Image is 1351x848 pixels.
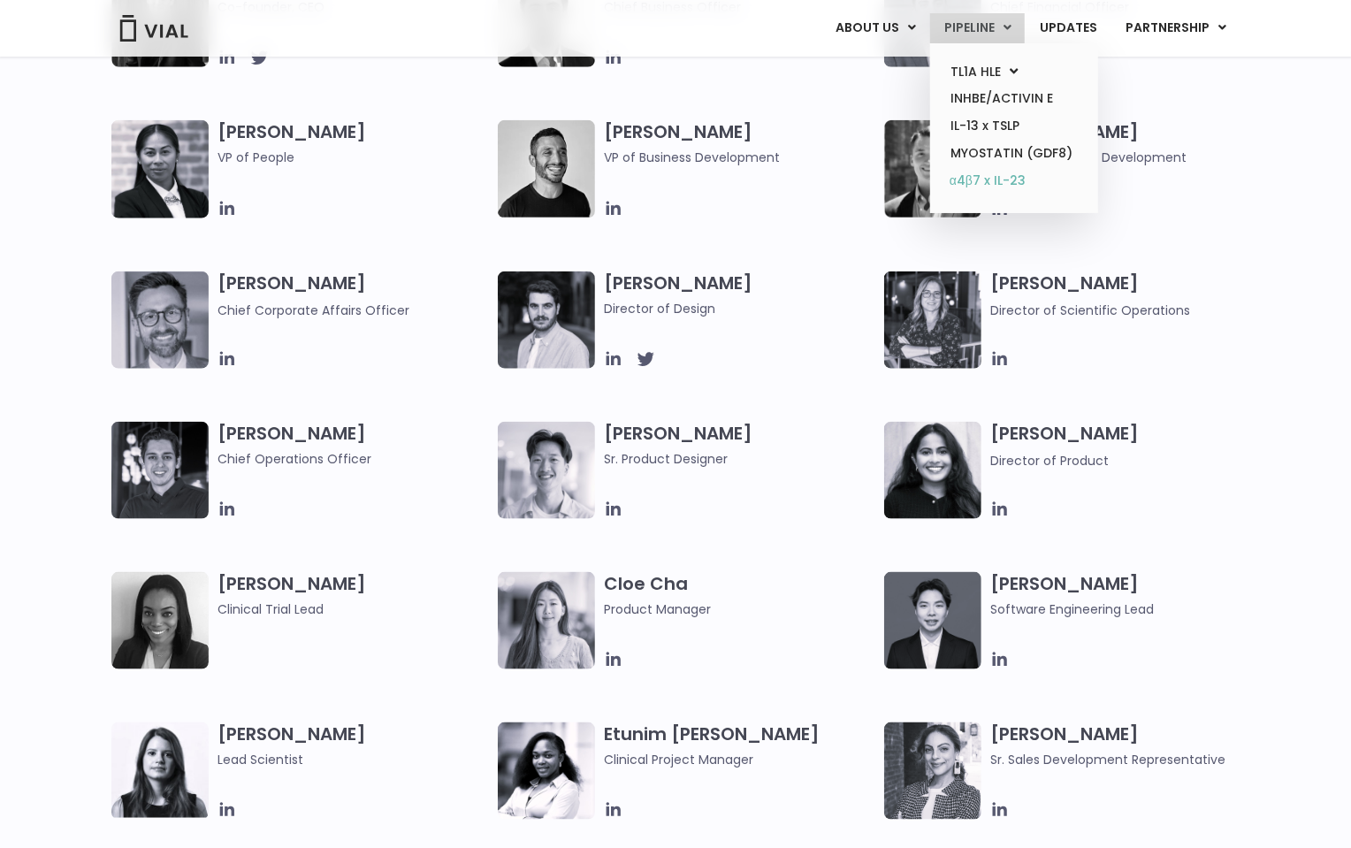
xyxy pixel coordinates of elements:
span: Sr. Product Designer [604,449,875,469]
h3: [PERSON_NAME] [604,271,875,318]
h3: [PERSON_NAME] [218,120,489,193]
img: Headshot of smiling woman named Sarah [884,271,981,369]
h3: [PERSON_NAME] [990,120,1262,167]
img: Headshot of smiling woman named Elia [111,722,209,818]
img: A black and white photo of a man smiling. [498,120,595,218]
img: Smiling woman named Dhruba [884,422,981,519]
img: Paolo-M [111,271,209,369]
a: TL1A HLEMenu Toggle [936,58,1091,86]
h3: [PERSON_NAME] [990,271,1262,320]
span: Chief Corporate Affairs Officer [218,302,409,319]
a: PARTNERSHIPMenu Toggle [1111,13,1240,43]
img: A black and white photo of a woman smiling. [111,572,209,669]
span: Director of Design [604,299,875,318]
span: Director of Scientific Operations [990,302,1190,319]
a: MYOSTATIN (GDF8) [936,140,1091,167]
h3: [PERSON_NAME] [990,722,1262,769]
h3: [PERSON_NAME] [218,572,489,619]
img: A black and white photo of a smiling man in a suit at ARVO 2023. [884,120,981,218]
h3: [PERSON_NAME] [604,120,875,167]
a: ABOUT USMenu Toggle [821,13,929,43]
h3: [PERSON_NAME] [604,422,875,469]
a: PIPELINEMenu Toggle [930,13,1025,43]
span: Product Manager [604,600,875,619]
img: Brennan [498,422,595,519]
span: VP of Business Development [604,148,875,167]
img: Headshot of smiling man named Josh [111,422,209,519]
h3: Etunim [PERSON_NAME] [604,722,875,769]
h3: [PERSON_NAME] [990,422,1262,470]
a: INHBE/ACTIVIN E [936,85,1091,112]
h3: [PERSON_NAME] [218,722,489,769]
h3: [PERSON_NAME] [218,422,489,469]
a: IL-13 x TSLP [936,112,1091,140]
span: Clinical Project Manager [604,750,875,769]
span: Director of Product [990,452,1109,470]
span: Sr. Sales Development Representative [990,750,1262,769]
a: UPDATES [1026,13,1111,43]
img: Cloe [498,572,595,669]
h3: [PERSON_NAME] [990,572,1262,619]
img: Image of smiling woman named Etunim [498,722,595,820]
span: VP of People [218,148,489,167]
img: Smiling woman named Gabriella [884,722,981,820]
img: Headshot of smiling man named Albert [498,271,595,369]
img: Catie [111,120,209,218]
h3: Cloe Cha [604,572,875,619]
a: α4β7 x IL-23 [936,167,1091,195]
span: Chief Operations Officer [218,449,489,469]
img: Vial Logo [118,15,189,42]
h3: [PERSON_NAME] [218,271,489,320]
span: Director, Business Development [990,148,1262,167]
span: Software Engineering Lead [990,600,1262,619]
span: Clinical Trial Lead [218,600,489,619]
span: Lead Scientist [218,750,489,769]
